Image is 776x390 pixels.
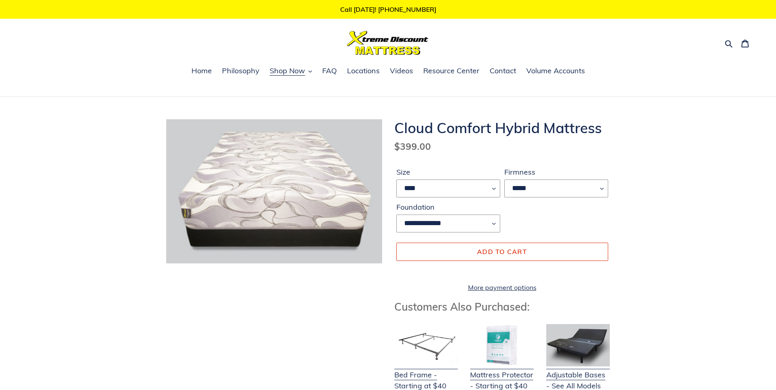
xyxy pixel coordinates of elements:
[222,66,259,76] span: Philosophy
[504,167,608,177] label: Firmness
[390,66,413,76] span: Videos
[486,65,520,77] a: Contact
[394,300,610,313] h3: Customers Also Purchased:
[187,65,216,77] a: Home
[191,66,212,76] span: Home
[526,66,585,76] span: Volume Accounts
[477,248,527,256] span: Add to cart
[396,283,608,292] a: More payment options
[396,243,608,261] button: Add to cart
[396,202,500,213] label: Foundation
[386,65,417,77] a: Videos
[322,66,337,76] span: FAQ
[546,324,610,366] img: Adjustable Base
[522,65,589,77] a: Volume Accounts
[347,66,380,76] span: Locations
[270,66,305,76] span: Shop Now
[266,65,316,77] button: Shop Now
[396,167,500,177] label: Size
[394,140,431,152] span: $399.00
[423,66,479,76] span: Resource Center
[419,65,484,77] a: Resource Center
[490,66,516,76] span: Contact
[470,324,534,366] img: Mattress Protector
[394,119,610,136] h1: Cloud Comfort Hybrid Mattress
[318,65,341,77] a: FAQ
[394,324,458,366] img: Bed Frame
[218,65,264,77] a: Philosophy
[343,65,384,77] a: Locations
[347,31,429,55] img: Xtreme Discount Mattress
